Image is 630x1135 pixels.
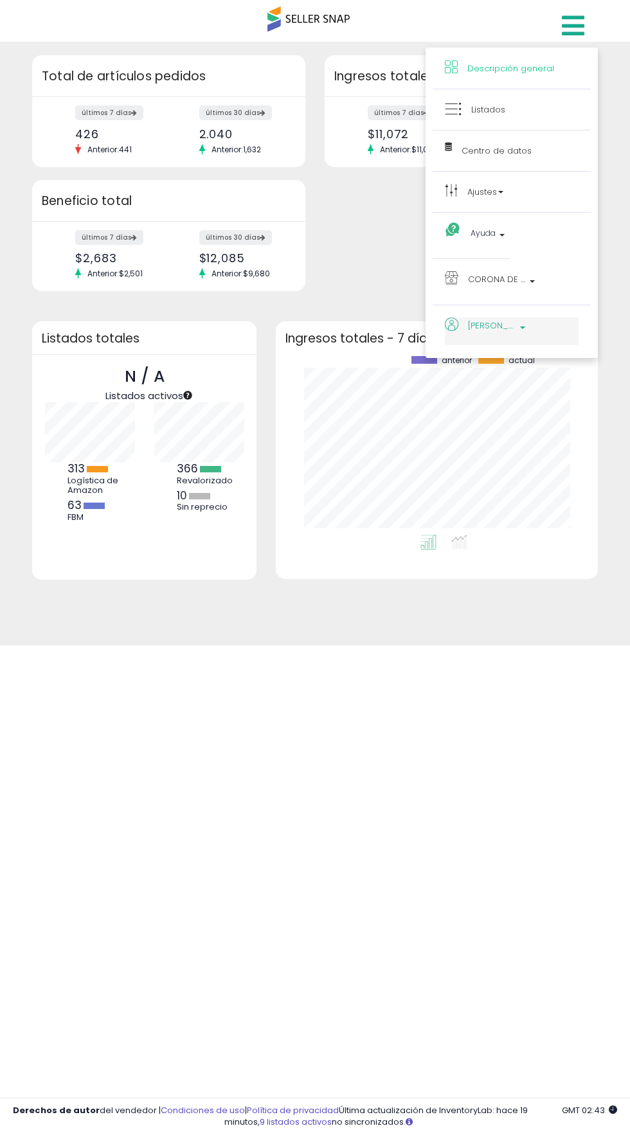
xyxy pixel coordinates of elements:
[467,186,497,198] font: Ajustes
[445,60,579,76] a: Descripción general
[468,319,534,332] font: [PERSON_NAME]
[445,317,579,345] a: [PERSON_NAME]
[445,102,579,118] a: Listados
[445,225,498,246] a: Ayuda
[445,143,579,159] a: Centro de datos
[471,103,505,116] font: Listados
[468,273,554,285] font: CORONA DE MANARA
[462,145,532,157] font: Centro de datos
[471,228,496,238] font: Ayuda
[445,222,461,238] i: Obtener ayuda
[445,184,579,200] a: Ajustes
[445,271,579,292] a: CORONA DE MANARA
[467,62,554,75] font: Descripción general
